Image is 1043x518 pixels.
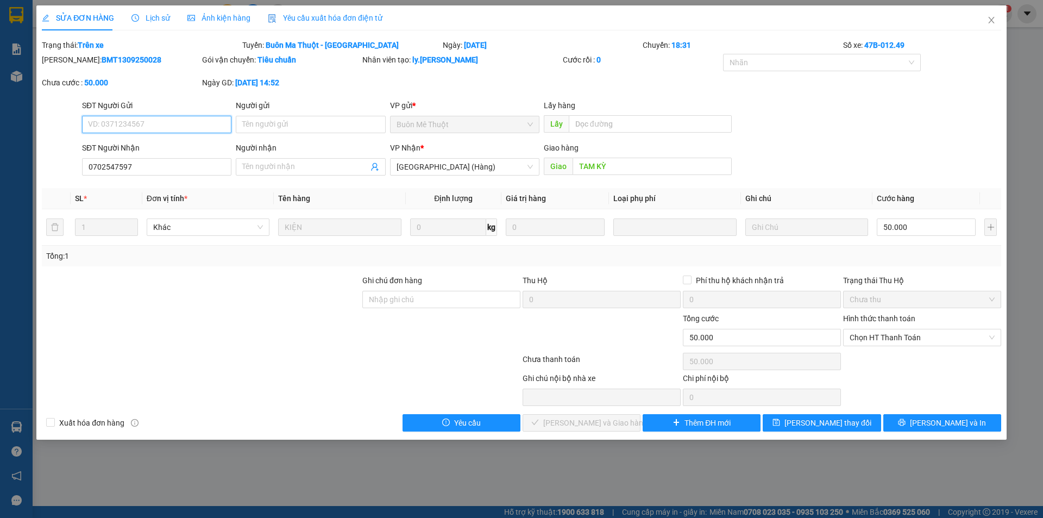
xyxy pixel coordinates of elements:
[42,54,200,66] div: [PERSON_NAME]:
[569,115,732,133] input: Dọc đường
[596,55,601,64] b: 0
[643,414,761,432] button: plusThêm ĐH mới
[842,39,1002,51] div: Số xe:
[486,219,497,236] span: kg
[46,219,64,236] button: delete
[506,219,605,236] input: 0
[464,41,487,49] b: [DATE]
[84,78,108,87] b: 50.000
[102,55,161,64] b: BMT1309250028
[5,5,158,64] li: [GEOGRAPHIC_DATA]
[910,417,986,429] span: [PERSON_NAME] và In
[412,55,478,64] b: ly.[PERSON_NAME]
[147,194,187,203] span: Đơn vị tính
[397,116,533,133] span: Buôn Mê Thuột
[898,419,906,427] span: printer
[442,419,450,427] span: exclamation-circle
[187,14,195,22] span: picture
[131,419,139,427] span: info-circle
[523,276,548,285] span: Thu Hộ
[877,194,914,203] span: Cước hàng
[864,41,904,49] b: 47B-012.49
[41,39,241,51] div: Trạng thái:
[609,188,740,209] th: Loại phụ phí
[506,194,546,203] span: Giá trị hàng
[544,158,573,175] span: Giao
[673,419,680,427] span: plus
[236,142,385,154] div: Người nhận
[131,14,170,22] span: Lịch sử
[235,78,279,87] b: [DATE] 14:52
[55,417,129,429] span: Xuất hóa đơn hàng
[46,250,403,262] div: Tổng: 1
[763,414,881,432] button: save[PERSON_NAME] thay đổi
[241,39,442,51] div: Tuyến:
[850,329,995,346] span: Chọn HT Thanh Toán
[75,194,84,203] span: SL
[544,101,575,110] span: Lấy hàng
[42,77,200,89] div: Chưa cước :
[745,219,868,236] input: Ghi Chú
[236,99,385,111] div: Người gửi
[741,188,872,209] th: Ghi chú
[268,14,382,22] span: Yêu cầu xuất hóa đơn điện tử
[544,115,569,133] span: Lấy
[523,372,681,389] div: Ghi chú nội bộ nhà xe
[266,41,399,49] b: Buôn Ma Thuột - [GEOGRAPHIC_DATA]
[82,99,231,111] div: SĐT Người Gửi
[390,99,539,111] div: VP gửi
[362,54,561,66] div: Nhân viên tạo:
[397,159,533,175] span: Đà Nẵng (Hàng)
[42,14,49,22] span: edit
[544,143,579,152] span: Giao hàng
[153,219,263,235] span: Khác
[362,276,422,285] label: Ghi chú đơn hàng
[850,291,995,308] span: Chưa thu
[454,417,481,429] span: Yêu cầu
[984,219,996,236] button: plus
[523,414,640,432] button: check[PERSON_NAME] và Giao hàng
[434,194,473,203] span: Định lượng
[202,54,360,66] div: Gói vận chuyển:
[5,5,43,43] img: logo.jpg
[42,14,114,22] span: SỬA ĐƠN HÀNG
[987,16,996,24] span: close
[131,14,139,22] span: clock-circle
[573,158,732,175] input: Dọc đường
[202,77,360,89] div: Ngày GD:
[883,414,1001,432] button: printer[PERSON_NAME] và In
[521,353,682,372] div: Chưa thanh toán
[78,41,104,49] b: Trên xe
[278,194,310,203] span: Tên hàng
[843,314,915,323] label: Hình thức thanh toán
[772,419,780,427] span: save
[442,39,642,51] div: Ngày:
[82,142,231,154] div: SĐT Người Nhận
[684,417,731,429] span: Thêm ĐH mới
[75,77,144,113] li: VP [GEOGRAPHIC_DATA] (Hàng)
[5,77,75,89] li: VP Buôn Mê Thuột
[683,314,719,323] span: Tổng cước
[671,41,691,49] b: 18:31
[683,372,841,389] div: Chi phí nội bộ
[843,274,1001,286] div: Trạng thái Thu Hộ
[642,39,842,51] div: Chuyến:
[370,163,379,171] span: user-add
[692,274,788,286] span: Phí thu hộ khách nhận trả
[403,414,520,432] button: exclamation-circleYêu cầu
[563,54,721,66] div: Cước rồi :
[257,55,296,64] b: Tiêu chuẩn
[268,14,277,23] img: icon
[187,14,250,22] span: Ảnh kiện hàng
[390,143,420,152] span: VP Nhận
[278,219,401,236] input: VD: Bàn, Ghế
[362,291,520,308] input: Ghi chú đơn hàng
[976,5,1007,36] button: Close
[784,417,871,429] span: [PERSON_NAME] thay đổi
